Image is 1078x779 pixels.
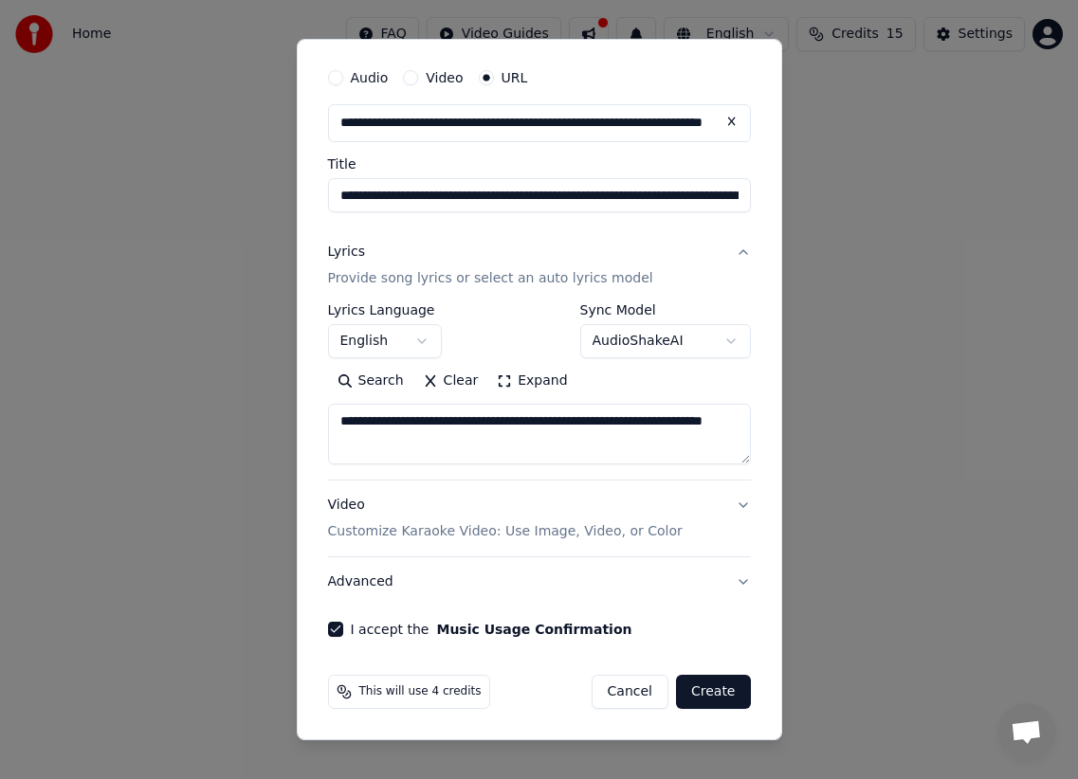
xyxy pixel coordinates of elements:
[328,227,751,303] button: LyricsProvide song lyrics or select an auto lyrics model
[328,522,683,541] p: Customize Karaoke Video: Use Image, Video, or Color
[592,675,668,709] button: Cancel
[580,303,751,317] label: Sync Model
[328,366,413,396] button: Search
[351,71,389,84] label: Audio
[328,243,365,262] div: Lyrics
[328,269,653,288] p: Provide song lyrics or select an auto lyrics model
[502,71,528,84] label: URL
[436,623,631,636] button: I accept the
[426,71,463,84] label: Video
[328,480,751,556] button: VideoCustomize Karaoke Video: Use Image, Video, or Color
[351,623,632,636] label: I accept the
[328,157,751,171] label: Title
[359,684,482,699] span: This will use 4 credits
[328,557,751,607] button: Advanced
[413,366,488,396] button: Clear
[487,366,576,396] button: Expand
[676,675,751,709] button: Create
[328,303,751,480] div: LyricsProvide song lyrics or select an auto lyrics model
[328,303,442,317] label: Lyrics Language
[328,496,683,541] div: Video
